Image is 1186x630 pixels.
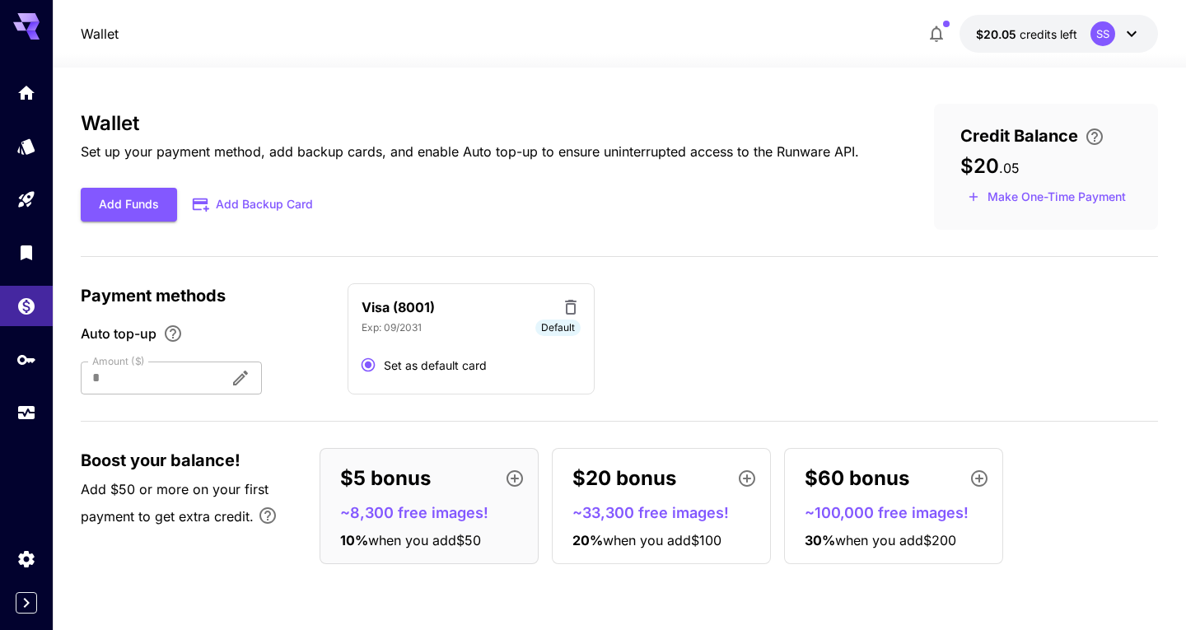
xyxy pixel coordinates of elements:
p: $60 bonus [805,464,909,493]
span: . 05 [999,160,1020,176]
div: SS [1090,21,1115,46]
a: Wallet [81,24,119,44]
p: $20 bonus [572,464,676,493]
div: API Keys [16,349,36,370]
div: Library [16,242,36,263]
p: Payment methods [81,283,328,308]
div: $20.05 [976,26,1077,43]
nav: breadcrumb [81,24,119,44]
button: Bonus applies only to your first payment, up to 30% on the first $1,000. [251,499,284,532]
span: when you add $100 [603,532,721,548]
span: Credit Balance [960,124,1078,148]
button: Enter your card details and choose an Auto top-up amount to avoid service interruptions. We'll au... [1078,127,1111,147]
span: Add $50 or more on your first payment to get extra credit. [81,481,268,525]
p: $5 bonus [340,464,431,493]
button: Add Funds [81,188,177,222]
p: Visa (8001) [362,297,435,317]
button: $20.05SS [960,15,1158,53]
div: Wallet [16,296,36,316]
div: Home [16,82,36,103]
p: ~33,300 free images! [572,502,763,524]
button: Enable Auto top-up to ensure uninterrupted service. We'll automatically bill the chosen amount wh... [156,324,189,343]
h3: Wallet [81,112,859,135]
span: when you add $50 [368,532,481,548]
span: 30 % [805,532,835,548]
button: Make a one-time, non-recurring payment [960,184,1133,210]
span: when you add $200 [835,532,956,548]
p: Set up your payment method, add backup cards, and enable Auto top-up to ensure uninterrupted acce... [81,142,859,161]
p: ~8,300 free images! [340,502,531,524]
p: ~100,000 free images! [805,502,996,524]
span: 10 % [340,532,368,548]
div: Playground [16,189,36,210]
button: Expand sidebar [16,592,37,614]
span: 20 % [572,532,603,548]
p: Exp: 09/2031 [362,320,422,335]
span: Boost your balance! [81,448,240,473]
button: Add Backup Card [177,189,330,221]
span: Auto top-up [81,324,156,343]
div: Settings [16,548,36,569]
div: Models [16,136,36,156]
span: $20.05 [976,27,1020,41]
span: Set as default card [384,357,487,374]
label: Amount ($) [92,354,145,368]
span: $20 [960,154,999,178]
div: Usage [16,403,36,423]
span: Default [535,320,581,335]
span: credits left [1020,27,1077,41]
